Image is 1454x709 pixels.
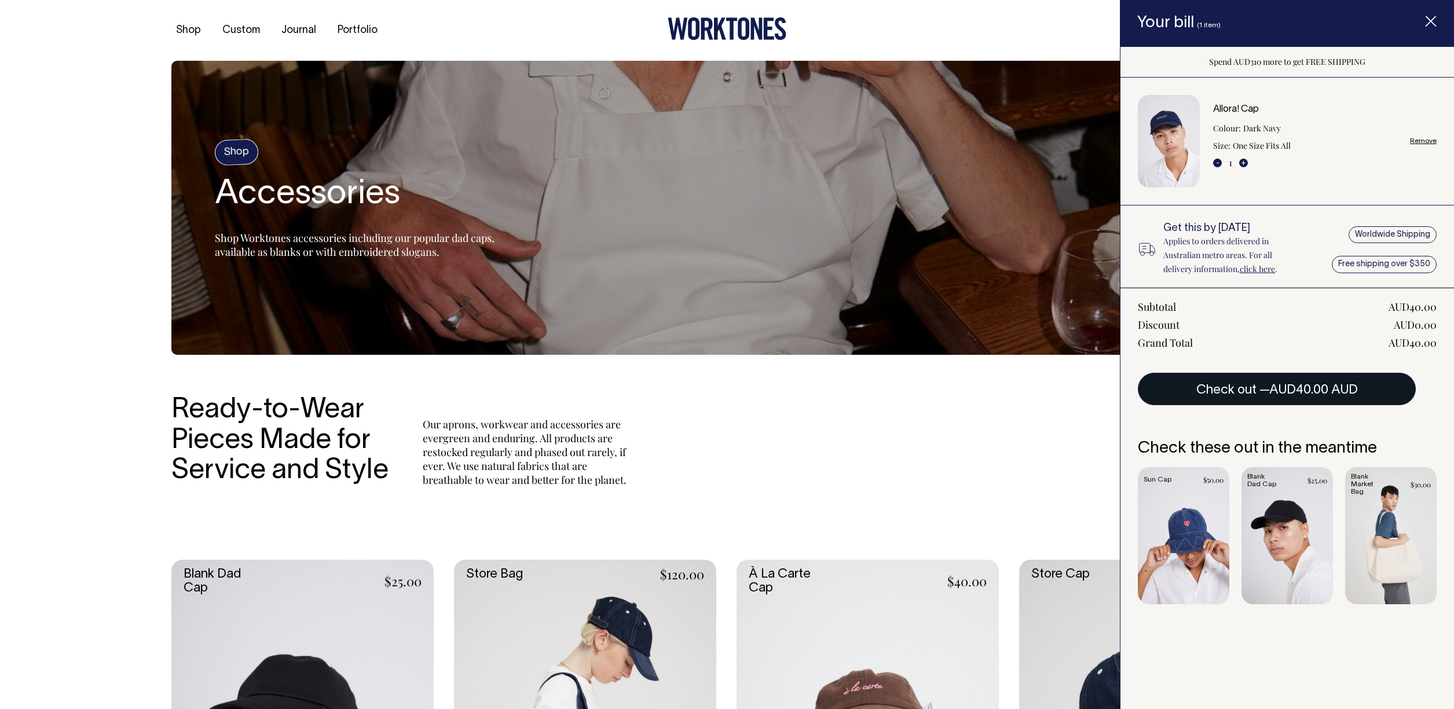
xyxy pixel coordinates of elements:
[1239,159,1248,167] button: +
[1197,22,1221,28] span: (1 item)
[1233,139,1291,153] dd: One Size Fits All
[1389,336,1437,350] div: AUD40.00
[1243,122,1281,135] dd: Dark Navy
[1213,122,1241,135] dt: Colour:
[1269,384,1358,396] span: AUD40.00 AUD
[218,21,265,40] a: Custom
[1240,263,1275,274] a: click here
[1213,105,1259,113] a: Allora! Cap
[214,138,259,166] h4: Shop
[1138,440,1437,458] h6: Check these out in the meantime
[1138,300,1176,314] div: Subtotal
[333,21,382,40] a: Portfolio
[1163,234,1301,276] p: Applies to orders delivered in Australian metro areas. For all delivery information, .
[1410,137,1437,145] a: Remove
[1213,139,1230,153] dt: Size:
[215,177,504,214] h2: Accessories
[1163,223,1301,234] h6: Get this by [DATE]
[1394,318,1437,332] div: AUD0.00
[171,21,206,40] a: Shop
[423,417,631,487] p: Our aprons, workwear and accessories are evergreen and enduring. All products are restocked regul...
[1209,56,1365,67] span: Spend AUD310 more to get FREE SHIPPING
[1138,95,1200,188] img: Allora! Cap
[1389,300,1437,314] div: AUD40.00
[277,21,321,40] a: Journal
[171,395,397,487] h3: Ready-to-Wear Pieces Made for Service and Style
[1138,373,1416,405] button: Check out —AUD40.00 AUD
[1138,336,1193,350] div: Grand Total
[215,231,495,259] span: Shop Worktones accessories including our popular dad caps, available as blanks or with embroidere...
[1213,159,1222,167] button: -
[1138,318,1180,332] div: Discount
